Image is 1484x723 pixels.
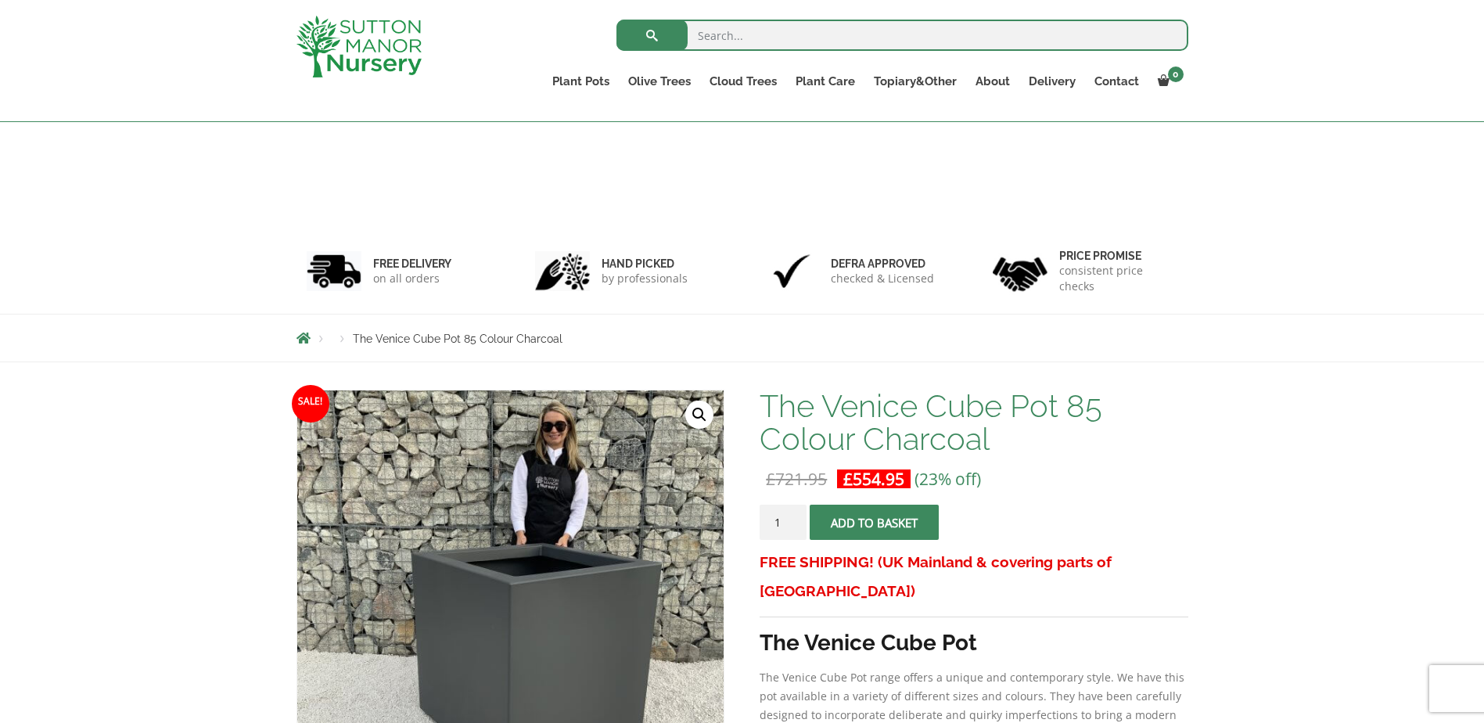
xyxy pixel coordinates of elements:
[619,70,700,92] a: Olive Trees
[766,468,775,490] span: £
[966,70,1019,92] a: About
[602,271,688,286] p: by professionals
[1059,249,1178,263] h6: Price promise
[543,70,619,92] a: Plant Pots
[831,271,934,286] p: checked & Licensed
[764,251,819,291] img: 3.jpg
[993,247,1047,295] img: 4.jpg
[296,16,422,77] img: logo
[760,630,977,656] strong: The Venice Cube Pot
[843,468,904,490] bdi: 554.95
[602,257,688,271] h6: hand picked
[1059,263,1178,294] p: consistent price checks
[1085,70,1148,92] a: Contact
[760,505,807,540] input: Product quantity
[843,468,853,490] span: £
[353,333,562,345] span: The Venice Cube Pot 85 Colour Charcoal
[810,505,939,540] button: Add to basket
[760,548,1188,606] h3: FREE SHIPPING! (UK Mainland & covering parts of [GEOGRAPHIC_DATA])
[307,251,361,291] img: 1.jpg
[1148,70,1188,92] a: 0
[1019,70,1085,92] a: Delivery
[760,390,1188,455] h1: The Venice Cube Pot 85 Colour Charcoal
[1168,67,1184,82] span: 0
[700,70,786,92] a: Cloud Trees
[831,257,934,271] h6: Defra approved
[296,332,1188,344] nav: Breadcrumbs
[373,271,451,286] p: on all orders
[292,385,329,423] span: Sale!
[616,20,1188,51] input: Search...
[535,251,590,291] img: 2.jpg
[786,70,864,92] a: Plant Care
[864,70,966,92] a: Topiary&Other
[685,401,713,429] a: View full-screen image gallery
[373,257,451,271] h6: FREE DELIVERY
[914,468,981,490] span: (23% off)
[766,468,827,490] bdi: 721.95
